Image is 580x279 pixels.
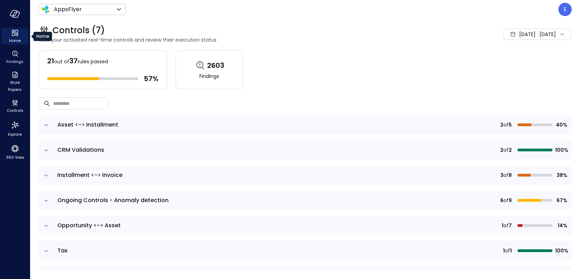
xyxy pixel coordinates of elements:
span: rules passed [78,58,108,65]
div: Controls [1,98,28,115]
button: expand row [43,248,50,255]
span: of [503,171,509,179]
span: Ongoing Controls - Anomaly detection [57,196,169,204]
span: of [503,222,509,229]
span: CRM Validations [57,146,104,154]
a: 2603Findings [176,50,243,89]
span: Work Papers [4,79,26,93]
div: 360 View [1,143,28,162]
div: Home [1,28,28,45]
span: of [503,146,509,154]
button: expand row [43,197,50,204]
span: 360 View [6,154,24,161]
span: Findings [6,58,23,65]
div: Explore [1,119,28,138]
div: Home [34,32,52,41]
span: Controls [7,107,23,114]
span: of [503,196,509,204]
span: 67% [555,196,567,204]
span: Findings [199,72,219,80]
span: 8 [509,171,512,179]
span: [DATE] [519,30,536,38]
span: out of [54,58,69,65]
div: Findings [1,49,28,66]
span: 14% [555,222,567,229]
div: Eleanor Yehudai [558,3,572,16]
span: 21 [47,56,54,66]
span: Explore [8,131,22,138]
span: 1 [510,247,512,255]
span: Asset <-> Installment [57,121,118,129]
span: 37 [69,56,78,66]
span: Installment <-> Invoice [57,171,122,179]
span: 3 [500,171,503,179]
span: 2 [509,146,512,154]
button: expand row [43,172,50,179]
span: 2 [500,146,503,154]
span: 57 % [144,74,158,83]
span: 40% [555,121,567,129]
span: 100% [555,146,567,154]
span: 9 [509,196,512,204]
span: of [505,247,510,255]
p: E [564,5,567,14]
span: Home [9,37,21,44]
button: expand row [43,222,50,229]
span: 2 [500,121,503,129]
p: AppsFlyer [54,5,82,14]
span: Opportunity <-> Asset [57,221,121,229]
button: expand row [43,122,50,129]
span: 7 [509,222,512,229]
div: Work Papers [1,70,28,94]
span: 5 [509,121,512,129]
span: 2603 [207,61,224,70]
img: Icon [41,5,50,14]
span: 1 [503,247,505,255]
span: 6 [500,196,503,204]
span: Controls (7) [52,25,105,36]
span: 38% [555,171,567,179]
span: View your activated real-time controls and review their execution status [38,36,400,44]
button: expand row [43,147,50,154]
span: 100% [555,247,567,255]
span: of [503,121,509,129]
span: 1 [502,222,503,229]
span: Tax [57,246,68,255]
